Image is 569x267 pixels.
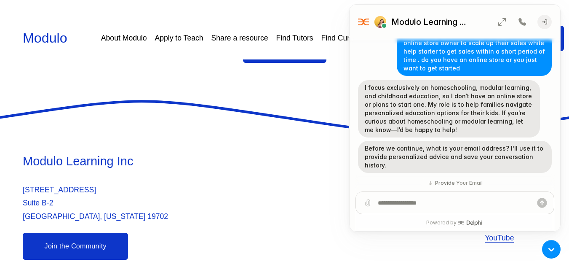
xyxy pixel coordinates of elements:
[54,26,195,68] p: I'm Alicesopia, An E-commerce expert l help online store owner to scale up their sales while help...
[15,79,184,129] p: I focus exclusively on homeschooling, modular learning, and childhood education, so I don’t have ...
[101,31,147,46] a: About Modulo
[23,30,67,46] a: Modulo
[15,140,195,165] p: Before we continue, what is your email address? I'll use it to provide personalized advice and sa...
[25,11,122,23] a: Profile image for Modulo Learning ConciergeModulo Learning Concierge
[23,153,282,170] h3: Modulo Learning Inc
[77,215,134,221] p: Powered by
[321,31,374,46] a: Find Curriculum
[42,11,122,23] h1: Modulo Learning Concierge
[23,183,282,224] p: [STREET_ADDRESS] Suite B-2 [GEOGRAPHIC_DATA], [US_STATE] 19702
[23,233,128,260] a: Join the Community
[155,31,203,46] a: Apply to Teach
[25,11,37,23] img: Profile image for Modulo Learning Concierge
[211,31,268,46] a: Share a resource
[276,31,313,46] a: Find Tutors
[485,232,514,245] a: YouTube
